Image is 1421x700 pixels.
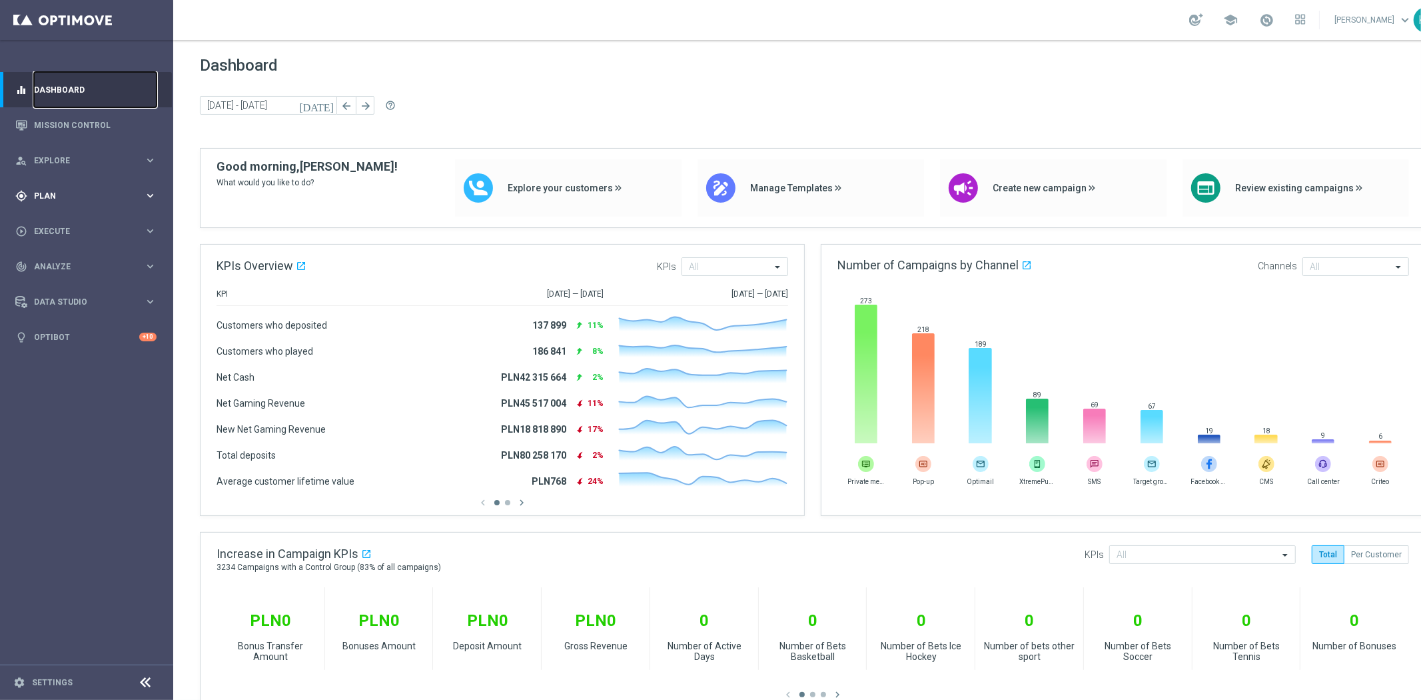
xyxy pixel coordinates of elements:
[13,677,25,689] i: settings
[15,225,144,237] div: Execute
[15,261,27,273] i: track_changes
[144,295,157,308] i: keyboard_arrow_right
[34,157,144,165] span: Explore
[34,72,157,107] a: Dashboard
[15,190,27,202] i: gps_fixed
[15,155,157,166] button: person_search Explore keyboard_arrow_right
[139,333,157,341] div: +10
[15,120,157,131] button: Mission Control
[15,155,27,167] i: person_search
[34,107,157,143] a: Mission Control
[34,319,139,355] a: Optibot
[144,154,157,167] i: keyboard_arrow_right
[144,260,157,273] i: keyboard_arrow_right
[15,225,27,237] i: play_circle_outline
[15,191,157,201] button: gps_fixed Plan keyboard_arrow_right
[34,263,144,271] span: Analyze
[144,225,157,237] i: keyboard_arrow_right
[15,107,157,143] div: Mission Control
[15,297,157,307] button: Data Studio keyboard_arrow_right
[15,261,144,273] div: Analyze
[15,261,157,272] button: track_changes Analyze keyboard_arrow_right
[15,332,157,343] button: lightbulb Optibot +10
[15,226,157,237] button: play_circle_outline Execute keyboard_arrow_right
[1223,13,1238,27] span: school
[34,227,144,235] span: Execute
[15,85,157,95] button: equalizer Dashboard
[34,192,144,200] span: Plan
[34,298,144,306] span: Data Studio
[144,189,157,202] i: keyboard_arrow_right
[15,155,144,167] div: Explore
[15,190,144,202] div: Plan
[15,72,157,107] div: Dashboard
[15,296,144,308] div: Data Studio
[15,319,157,355] div: Optibot
[1398,13,1412,27] span: keyboard_arrow_down
[32,679,73,687] a: Settings
[15,331,27,343] i: lightbulb
[15,84,27,96] i: equalizer
[1333,10,1414,30] a: [PERSON_NAME]keyboard_arrow_down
